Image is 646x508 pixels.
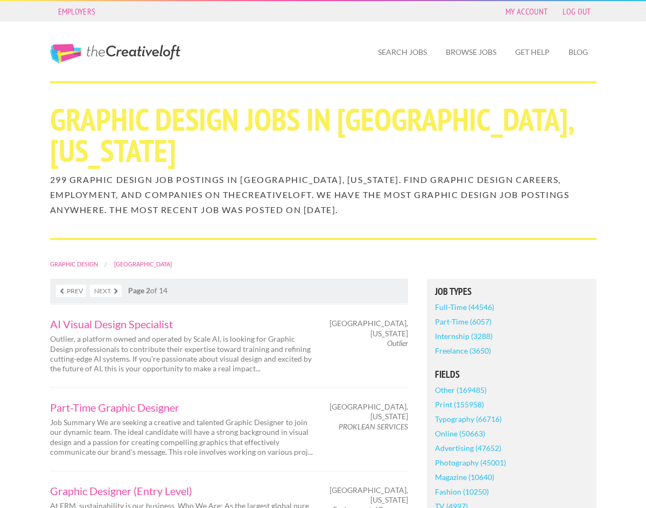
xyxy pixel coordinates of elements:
[128,286,150,295] strong: Page 2
[435,412,502,426] a: Typography (66716)
[560,40,596,65] a: Blog
[50,485,314,496] a: Graphic Designer (Entry Level)
[50,44,180,63] a: The Creative Loft
[435,300,494,314] a: Full-Time (44546)
[435,455,506,470] a: Photography (45001)
[329,402,408,421] span: [GEOGRAPHIC_DATA], [US_STATE]
[557,4,596,19] a: Log Out
[50,334,314,373] p: Outlier, a platform owned and operated by Scale AI, is looking for Graphic Design professionals t...
[50,279,408,304] nav: of 14
[50,260,98,267] a: Graphic Design
[435,329,493,343] a: Internship (3288)
[435,484,489,499] a: Fashion (10250)
[437,40,505,65] a: Browse Jobs
[435,383,487,397] a: Other (169485)
[329,319,408,338] span: [GEOGRAPHIC_DATA], [US_STATE]
[114,260,172,267] a: [GEOGRAPHIC_DATA]
[500,4,553,19] a: My Account
[387,338,408,348] em: Outlier
[369,40,436,65] a: Search Jobs
[50,104,596,166] h1: Graphic Design Jobs in [GEOGRAPHIC_DATA], [US_STATE]
[435,314,491,329] a: Part-Time (6057)
[50,402,314,413] a: Part-Time Graphic Designer
[507,40,558,65] a: Get Help
[50,172,596,217] h2: 299 Graphic Design job postings in [GEOGRAPHIC_DATA], [US_STATE]. Find Graphic Design careers, em...
[329,485,408,505] span: [GEOGRAPHIC_DATA], [US_STATE]
[435,343,491,358] a: Freelance (3650)
[56,285,86,297] a: Prev
[50,418,314,457] p: Job Summary We are seeking a creative and talented Graphic Designer to join our dynamic team. The...
[435,287,588,297] h5: Job Types
[50,319,314,329] a: AI Visual Design Specialist
[435,470,494,484] a: Magazine (10640)
[339,422,408,431] em: PROKLEAN SERVICES
[90,285,122,297] a: Next
[435,397,484,412] a: Print (155958)
[53,4,101,19] a: Employers
[435,426,485,441] a: Online (50663)
[435,370,588,379] h5: Fields
[435,441,501,455] a: Advertising (47652)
